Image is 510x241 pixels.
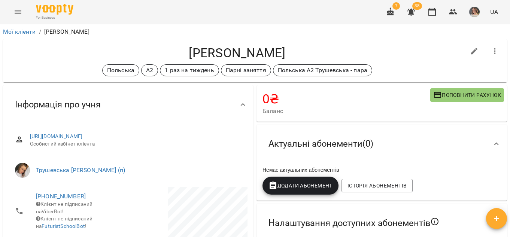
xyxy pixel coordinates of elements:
[487,5,501,19] button: UA
[160,64,219,76] div: 1 раз на тиждень
[36,216,92,229] span: Клієнт не підписаний на !
[341,179,413,192] button: Історія абонементів
[273,64,372,76] div: Польська А2 Трушевська - пара
[221,64,271,76] div: Парні заняття
[268,181,333,190] span: Додати Абонемент
[3,28,36,35] a: Мої клієнти
[262,177,339,195] button: Додати Абонемент
[146,66,153,75] p: A2
[141,64,158,76] div: A2
[44,27,89,36] p: [PERSON_NAME]
[490,8,498,16] span: UA
[469,7,480,17] img: 579a670a21908ba1ed2e248daec19a77.jpeg
[3,27,507,36] nav: breadcrumb
[9,3,27,21] button: Menu
[30,140,242,148] span: Особистий кабінет клієнта
[36,201,92,214] span: Клієнт не підписаний на ViberBot!
[36,15,73,20] span: For Business
[262,91,430,107] h4: 0 ₴
[165,66,214,75] p: 1 раз на тиждень
[392,2,400,10] span: 7
[102,64,139,76] div: Польська
[36,167,125,174] a: Трушевська [PERSON_NAME] (п)
[36,193,86,200] a: [PHONE_NUMBER]
[42,223,85,229] a: FuturistSchoolBot
[430,217,439,226] svg: Якщо не обрано жодного, клієнт зможе побачити всі публічні абонементи
[412,2,422,10] span: 38
[268,138,373,150] span: Актуальні абонементи ( 0 )
[36,4,73,15] img: Voopty Logo
[268,217,439,229] span: Налаштування доступних абонементів
[107,66,134,75] p: Польська
[15,99,101,110] span: Інформація про учня
[15,163,30,178] img: Трушевська Саша (п)
[9,45,465,61] h4: [PERSON_NAME]
[262,107,430,116] span: Баланс
[226,66,266,75] p: Парні заняття
[261,165,503,175] div: Немає актуальних абонементів
[347,181,407,190] span: Історія абонементів
[39,27,41,36] li: /
[278,66,367,75] p: Польська А2 Трушевська - пара
[256,125,507,163] div: Актуальні абонементи(0)
[30,133,83,139] a: [URL][DOMAIN_NAME]
[3,85,254,124] div: Інформація про учня
[430,88,504,102] button: Поповнити рахунок
[433,91,501,100] span: Поповнити рахунок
